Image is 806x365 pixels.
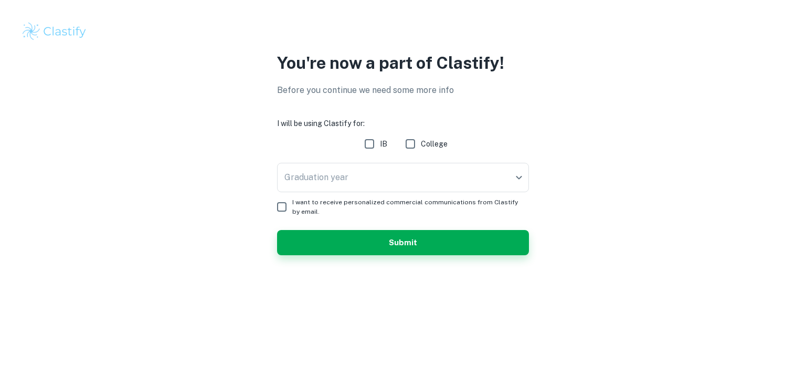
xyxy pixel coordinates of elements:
[277,118,529,129] h6: I will be using Clastify for:
[292,197,521,216] span: I want to receive personalized commercial communications from Clastify by email.
[21,21,88,42] img: Clastify logo
[21,21,785,42] a: Clastify logo
[277,230,529,255] button: Submit
[277,84,529,97] p: Before you continue we need some more info
[380,138,387,150] span: IB
[277,50,529,76] p: You're now a part of Clastify!
[421,138,448,150] span: College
